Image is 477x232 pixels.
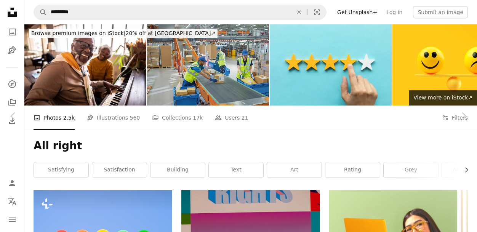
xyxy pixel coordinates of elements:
a: Log in [382,6,407,18]
a: Illustrations [5,43,20,58]
a: text [209,162,263,178]
a: Collections 17k [152,106,203,130]
a: grey [384,162,438,178]
a: Next [450,80,477,153]
button: Search Unsplash [34,5,47,19]
span: 21 [242,114,248,122]
button: Visual search [308,5,326,19]
span: View more on iStock ↗ [413,94,472,101]
img: Team of Young Workers Organizing Parcels on a Conveyor in a Busy Warehouse, Ensuring Online Order... [147,24,269,106]
img: Portrait of a mature man playing piano with his wife at home [24,24,146,106]
a: Browse premium images on iStock|20% off at [GEOGRAPHIC_DATA]↗ [24,24,222,43]
a: satisfaction [92,162,147,178]
a: Illustrations 560 [87,106,140,130]
span: Browse premium images on iStock | [31,30,125,36]
button: Filters [442,106,468,130]
a: View more on iStock↗ [409,90,477,106]
a: Explore [5,77,20,92]
a: building [150,162,205,178]
a: satisfying [34,162,88,178]
span: 17k [193,114,203,122]
a: Photos [5,24,20,40]
button: Clear [291,5,307,19]
h1: All right [34,139,468,153]
button: scroll list to the right [459,162,468,178]
span: 20% off at [GEOGRAPHIC_DATA] ↗ [31,30,215,36]
img: Five star rating feedback [270,24,392,106]
a: Users 21 [215,106,248,130]
span: 560 [130,114,140,122]
a: art [267,162,322,178]
button: Submit an image [413,6,468,18]
button: Menu [5,212,20,227]
a: Get Unsplash+ [333,6,382,18]
button: Language [5,194,20,209]
a: rating [325,162,380,178]
form: Find visuals sitewide [34,5,327,20]
a: Log in / Sign up [5,176,20,191]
